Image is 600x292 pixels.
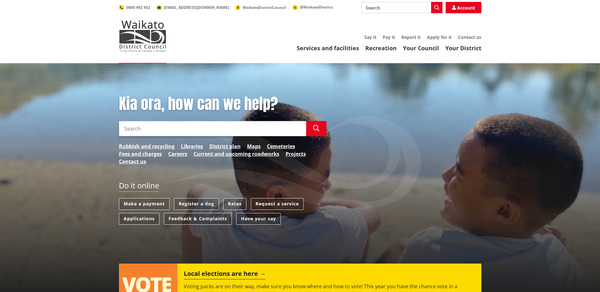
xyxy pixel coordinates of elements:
[119,143,175,150] a: Rubbish and recycling
[243,5,286,10] span: WaikatoDistrictCouncil
[209,143,241,150] a: District plan
[293,4,333,10] a: @WaikatoDistrict
[164,5,229,10] span: [EMAIL_ADDRESS][DOMAIN_NAME]
[119,95,326,113] h1: Kia ora, how can we help?
[427,34,452,40] a: Apply for it
[383,34,395,40] a: Pay it
[168,150,187,158] a: Careers
[267,143,295,150] a: Cemeteries
[300,4,333,10] span: @WaikatoDistrict
[119,121,306,136] input: Search input
[119,5,150,10] a: 0800 492 452
[297,44,359,52] a: Services and facilities
[119,158,146,165] a: Contact us
[236,213,281,225] a: Have your say
[365,44,397,52] a: Recreation
[126,5,150,10] span: 0800 492 452
[235,5,286,10] a: WaikatoDistrictCouncil
[119,20,166,52] img: Waikato District Council - Te Kaunihera aa Takiwaa o Waikato
[247,143,261,150] a: Maps
[286,150,306,158] a: Projects
[174,198,219,210] a: Register a dog
[119,181,159,192] h2: Do it online
[119,213,159,225] a: Applications
[223,198,246,210] a: Rates
[251,198,304,210] a: Request a service
[119,198,170,210] a: Make a payment
[157,5,229,10] a: [EMAIL_ADDRESS][DOMAIN_NAME]
[401,34,421,40] a: Report it
[181,143,203,150] a: Libraries
[458,34,481,40] a: Contact us
[164,213,232,225] a: Feedback & Complaints
[445,44,481,52] a: Your District
[194,150,279,158] a: Current and upcoming roadworks
[184,270,266,279] h2: Local elections are here
[119,150,162,158] a: Fees and charges
[362,2,442,13] input: Search input
[446,2,481,13] a: Account
[403,44,439,52] a: Your Council
[364,34,376,40] a: Say it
